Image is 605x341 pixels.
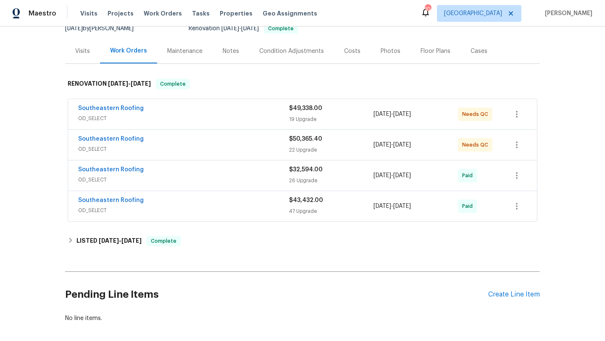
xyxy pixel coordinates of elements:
[289,105,322,111] span: $49,338.00
[144,9,182,18] span: Work Orders
[344,47,360,55] div: Costs
[108,9,134,18] span: Projects
[80,9,97,18] span: Visits
[241,26,259,31] span: [DATE]
[393,142,411,148] span: [DATE]
[374,141,411,149] span: -
[374,171,411,180] span: -
[462,141,492,149] span: Needs QC
[65,26,83,31] span: [DATE]
[462,202,476,210] span: Paid
[542,9,592,18] span: [PERSON_NAME]
[65,24,144,34] div: by [PERSON_NAME]
[108,81,151,87] span: -
[289,197,323,203] span: $43,432.00
[189,26,298,31] span: Renovation
[220,9,253,18] span: Properties
[167,47,203,55] div: Maintenance
[157,80,189,88] span: Complete
[259,47,324,55] div: Condition Adjustments
[289,207,374,215] div: 47 Upgrade
[78,176,289,184] span: OD_SELECT
[78,105,144,111] a: Southeastern Roofing
[374,173,391,178] span: [DATE]
[289,136,322,142] span: $50,365.40
[289,167,323,173] span: $32,594.00
[374,110,411,118] span: -
[289,115,374,123] div: 19 Upgrade
[374,203,391,209] span: [DATE]
[444,9,502,18] span: [GEOGRAPHIC_DATA]
[374,142,391,148] span: [DATE]
[289,146,374,154] div: 22 Upgrade
[78,136,144,142] a: Southeastern Roofing
[131,81,151,87] span: [DATE]
[78,197,144,203] a: Southeastern Roofing
[29,9,56,18] span: Maestro
[488,291,540,299] div: Create Line Item
[462,110,492,118] span: Needs QC
[381,47,400,55] div: Photos
[425,5,431,13] div: 10
[78,114,289,123] span: OD_SELECT
[75,47,90,55] div: Visits
[65,275,488,314] h2: Pending Line Items
[65,314,540,323] div: No line items.
[68,79,151,89] h6: RENOVATION
[99,238,119,244] span: [DATE]
[263,9,317,18] span: Geo Assignments
[393,203,411,209] span: [DATE]
[471,47,487,55] div: Cases
[223,47,239,55] div: Notes
[110,47,147,55] div: Work Orders
[78,145,289,153] span: OD_SELECT
[393,111,411,117] span: [DATE]
[462,171,476,180] span: Paid
[374,111,391,117] span: [DATE]
[78,167,144,173] a: Southeastern Roofing
[421,47,450,55] div: Floor Plans
[221,26,259,31] span: -
[147,237,180,245] span: Complete
[121,238,142,244] span: [DATE]
[265,26,297,31] span: Complete
[65,231,540,251] div: LISTED [DATE]-[DATE]Complete
[289,176,374,185] div: 26 Upgrade
[374,202,411,210] span: -
[192,10,210,16] span: Tasks
[78,206,289,215] span: OD_SELECT
[221,26,239,31] span: [DATE]
[99,238,142,244] span: -
[393,173,411,178] span: [DATE]
[76,236,142,246] h6: LISTED
[65,71,540,97] div: RENOVATION [DATE]-[DATE]Complete
[108,81,128,87] span: [DATE]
